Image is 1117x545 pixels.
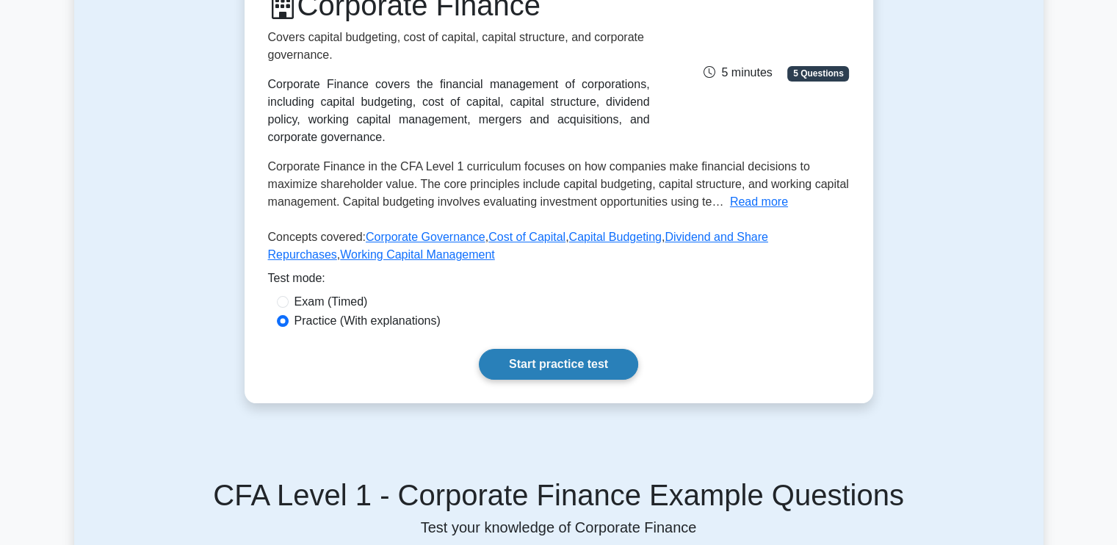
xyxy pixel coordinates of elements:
[268,29,650,64] p: Covers capital budgeting, cost of capital, capital structure, and corporate governance.
[366,231,485,243] a: Corporate Governance
[488,231,565,243] a: Cost of Capital
[730,193,788,211] button: Read more
[268,228,850,270] p: Concepts covered: , , , ,
[268,270,850,293] div: Test mode:
[268,76,650,146] div: Corporate Finance covers the financial management of corporations, including capital budgeting, c...
[479,349,638,380] a: Start practice test
[294,293,368,311] label: Exam (Timed)
[92,477,1026,513] h5: CFA Level 1 - Corporate Finance Example Questions
[569,231,662,243] a: Capital Budgeting
[268,160,849,208] span: Corporate Finance in the CFA Level 1 curriculum focuses on how companies make financial decisions...
[294,312,441,330] label: Practice (With explanations)
[340,248,494,261] a: Working Capital Management
[787,66,849,81] span: 5 Questions
[92,519,1026,536] p: Test your knowledge of Corporate Finance
[704,66,772,79] span: 5 minutes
